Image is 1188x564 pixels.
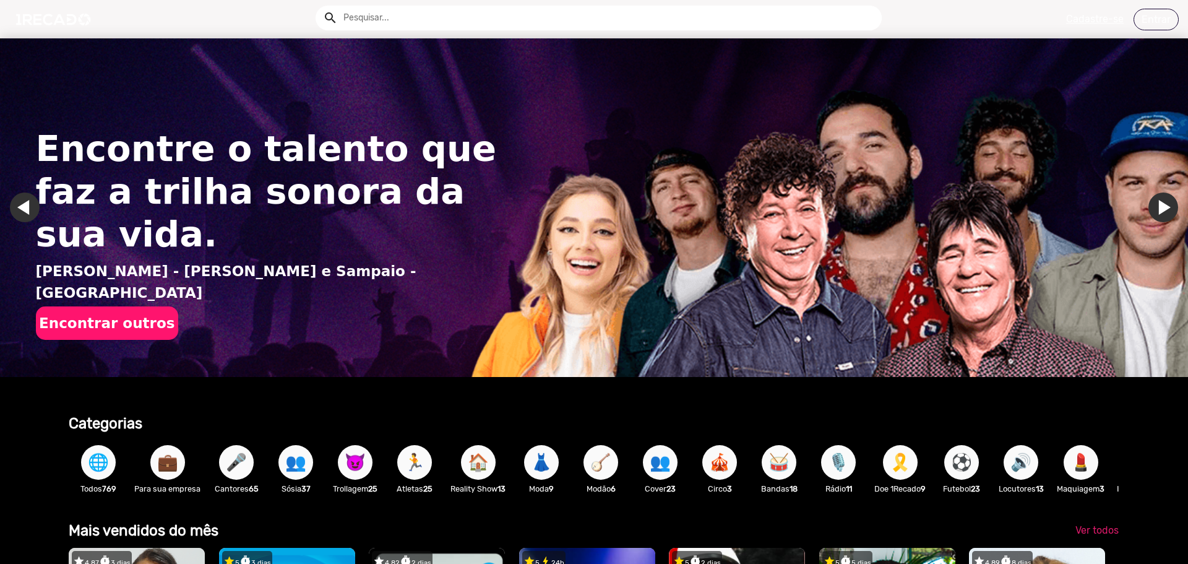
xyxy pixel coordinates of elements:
[524,445,559,480] button: 👗
[88,445,109,480] span: 🌐
[36,128,511,256] h1: Encontre o talento que faz a trilha sonora da sua vida.
[815,483,862,495] p: Rádio
[874,483,926,495] p: Doe 1Recado
[102,484,116,493] b: 769
[709,445,730,480] span: 🎪
[219,445,254,480] button: 🎤
[890,445,911,480] span: 🎗️
[301,484,311,493] b: 37
[518,483,565,495] p: Moda
[762,445,796,480] button: 🥁
[423,484,433,493] b: 25
[921,484,926,493] b: 9
[650,445,671,480] span: 👥
[951,445,972,480] span: ⚽
[249,484,259,493] b: 65
[278,445,313,480] button: 👥
[531,445,552,480] span: 👗
[1036,484,1044,493] b: 13
[549,484,554,493] b: 9
[404,445,425,480] span: 🏃
[577,483,624,495] p: Modão
[1064,445,1098,480] button: 💄
[790,484,798,493] b: 18
[696,483,743,495] p: Circo
[828,445,849,480] span: 🎙️
[666,484,676,493] b: 23
[1057,483,1104,495] p: Maquiagem
[334,6,882,30] input: Pesquisar...
[319,6,340,28] button: Example home icon
[150,445,185,480] button: 💼
[213,483,260,495] p: Cantores
[134,483,200,495] p: Para sua empresa
[768,445,790,480] span: 🥁
[1148,193,1178,222] a: Ir para o próximo slide
[226,445,247,480] span: 🎤
[323,11,338,25] mat-icon: Example home icon
[702,445,737,480] button: 🎪
[1075,524,1119,536] span: Ver todos
[10,193,40,222] a: Ir para o último slide
[345,445,366,480] span: 😈
[36,306,178,340] button: Encontrar outros
[391,483,438,495] p: Atletas
[332,483,379,495] p: Trollagem
[461,445,496,480] button: 🏠
[497,484,506,493] b: 13
[643,445,678,480] button: 👥
[938,483,985,495] p: Futebol
[1010,445,1031,480] span: 🔊
[1117,483,1165,495] p: Imitadores
[450,483,506,495] p: Reality Show
[368,484,377,493] b: 25
[69,522,218,539] b: Mais vendidos do mês
[727,484,732,493] b: 3
[883,445,918,480] button: 🎗️
[69,415,142,432] b: Categorias
[944,445,979,480] button: ⚽
[1004,445,1038,480] button: 🔊
[272,483,319,495] p: Sósia
[81,445,116,480] button: 🌐
[285,445,306,480] span: 👥
[36,261,511,303] p: [PERSON_NAME] - [PERSON_NAME] e Sampaio - [GEOGRAPHIC_DATA]
[846,484,852,493] b: 11
[468,445,489,480] span: 🏠
[338,445,372,480] button: 😈
[821,445,856,480] button: 🎙️
[583,445,618,480] button: 🪕
[590,445,611,480] span: 🪕
[397,445,432,480] button: 🏃
[997,483,1044,495] p: Locutores
[1070,445,1091,480] span: 💄
[637,483,684,495] p: Cover
[755,483,803,495] p: Bandas
[157,445,178,480] span: 💼
[1066,13,1124,25] u: Cadastre-se
[971,484,980,493] b: 23
[1100,484,1104,493] b: 3
[611,484,616,493] b: 6
[75,483,122,495] p: Todos
[1134,9,1179,30] a: Entrar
